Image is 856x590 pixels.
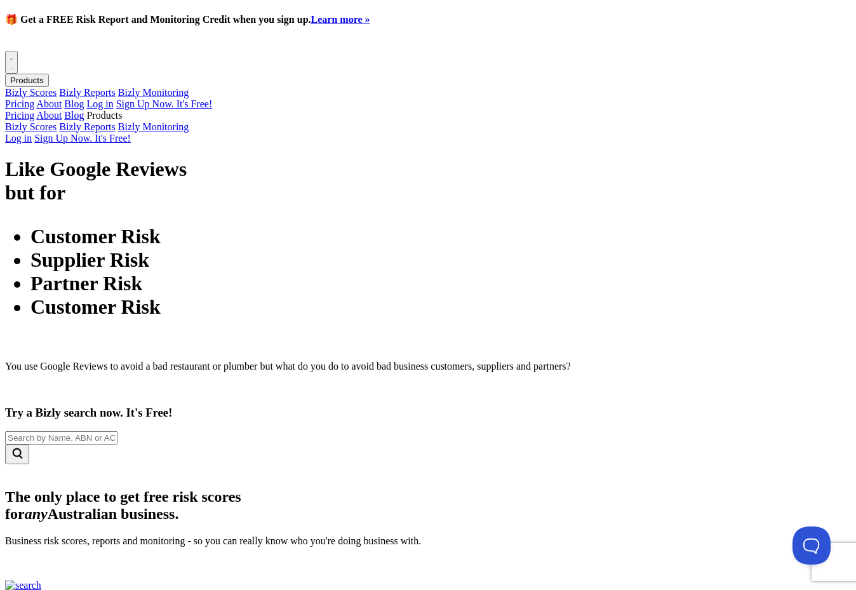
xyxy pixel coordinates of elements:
p: Business risk scores, reports and monitoring - so you can really know who you're doing business w... [5,535,851,547]
h4: 🎁 Get a FREE Risk Report and Monitoring Credit when you sign up. [5,13,851,25]
a: Bizly Monitoring [118,121,189,132]
a: Bizly Reports [59,121,115,132]
a: Bizly Scores [5,121,57,132]
a: Blog [64,110,84,121]
a: Blog [64,98,84,109]
iframe: Toggle Customer Support [792,526,831,565]
input: Search by Name, ABN or ACN [5,431,117,445]
a: Bizly Reports [59,87,115,98]
a: Pricing [5,110,34,121]
p: You use Google Reviews to avoid a bad restaurant or plumber but what do you do to avoid bad busin... [5,361,851,372]
a: Products [86,110,122,121]
li: Customer Risk [30,225,851,248]
h3: Try a Bizly search now. It's Free! [5,406,851,420]
a: Sign Up Now. It's Free! [34,133,131,144]
a: About [36,98,62,109]
li: Customer Risk [30,295,851,319]
button: Products [5,74,49,87]
a: Log in [86,98,113,109]
h1: Like Google Reviews but for [5,158,851,319]
a: Learn more » [311,14,370,25]
a: Log in [5,133,32,144]
a: Pricing [5,98,34,109]
h2: The only place to get free risk scores for Australian business. [5,488,851,523]
a: Bizly Monitoring [118,87,189,98]
a: Bizly Scores [5,87,57,98]
a: Sign Up Now. It's Free! [116,98,213,109]
li: Partner Risk [30,272,851,295]
li: Supplier Risk [30,248,851,272]
a: About [36,110,62,121]
b: any [25,506,48,522]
